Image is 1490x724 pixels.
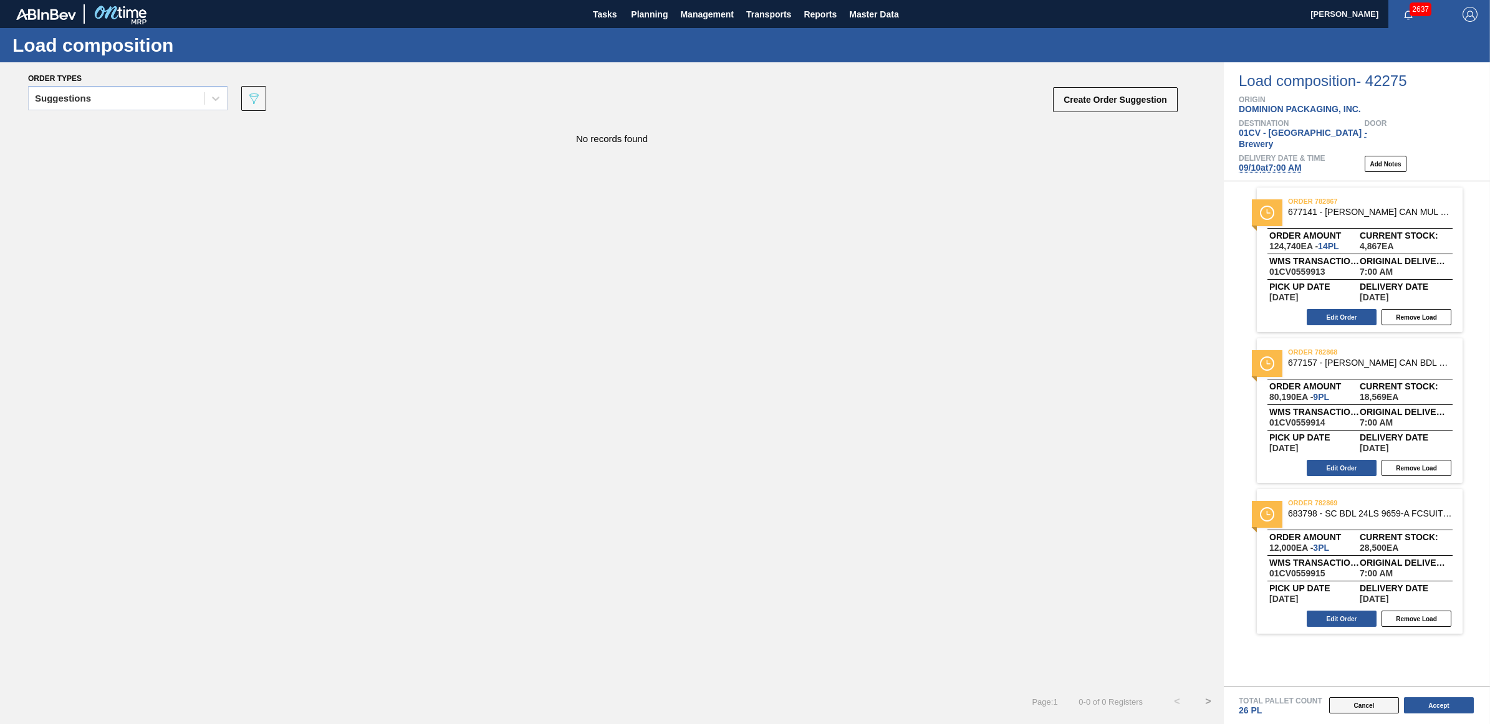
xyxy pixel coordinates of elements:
[1307,309,1377,325] button: Edit Order
[1360,383,1450,390] span: Current Stock:
[1161,686,1193,717] button: <
[1269,393,1329,401] span: 80,190EA-9PL
[1193,686,1224,717] button: >
[1269,533,1360,541] span: Order amount
[1360,408,1450,416] span: Original delivery time
[631,7,668,22] span: Planning
[1053,87,1178,112] button: Create Order Suggestion
[1224,483,1490,634] span: statusorder 782869683798 - SC BDL 24LS 9659-A FCSUITCS 7.5 OZ SLEEKOrder amount12,000EA -3PLCurre...
[680,7,734,22] span: Management
[1224,332,1490,483] span: statusorder 782868677157 - [PERSON_NAME] CAN BDL 7.5 OZ CAN PK 12/7.5 SLEEKOrder amount80,190EA -...
[1260,356,1274,371] img: status
[1269,584,1360,592] span: Pick up Date
[1307,460,1377,476] button: Edit Order
[1239,96,1490,103] span: Origin
[1269,242,1339,250] span: 124,740EA-14PL
[1410,2,1431,16] span: 2637
[1288,358,1453,368] span: 677157 - CARR CAN BDL 7.5 OZ CAN PK 12/7.5 SLEEK
[1239,104,1361,114] span: DOMINION PACKAGING, INC.
[1463,7,1478,22] img: Logout
[1288,346,1463,358] span: order 782868
[1382,611,1451,627] button: Remove Load
[1360,242,1394,250] span: ,4,867,EA
[1360,418,1393,427] span: 7:00 AM
[1404,697,1474,713] button: Accept
[1260,507,1274,522] img: status
[1239,74,1490,88] span: Load composition - 42275
[1307,611,1377,627] button: Edit Order
[1239,128,1362,149] span: 01CV - [GEOGRAPHIC_DATA] Brewery
[12,38,234,52] h1: Load composition
[1388,6,1428,23] button: Notifications
[1239,120,1365,127] span: Destination
[1365,128,1368,138] span: -
[1360,257,1450,265] span: Original delivery time
[1313,392,1329,402] span: 9,PL
[1269,434,1360,441] span: Pick up Date
[1269,444,1298,452] span: ,09/09/2025
[1269,232,1360,239] span: Order amount
[1360,283,1450,290] span: Delivery Date
[16,9,76,20] img: TNhmsLtSVTkK8tSr43FrP2fwEKptu5GPRR3wAAAABJRU5ErkJggg==
[591,7,618,22] span: Tasks
[1239,163,1302,173] span: 09/10 at 7:00 AM
[1269,543,1329,552] span: 12,000EA-3PL
[1077,697,1143,707] span: 0 - 0 of 0 Registers
[1360,543,1398,552] span: ,28,500,EA
[1360,559,1450,566] span: Original delivery time
[1288,497,1463,509] span: order 782869
[1318,241,1339,251] span: 14,PL
[1269,283,1360,290] span: Pick up Date
[35,94,91,103] div: Suggestions
[1360,434,1450,441] span: Delivery Date
[1382,460,1451,476] button: Remove Load
[804,7,837,22] span: Reports
[1269,418,1325,427] span: 01CV0559914
[28,74,82,83] span: Order types
[1288,509,1453,518] span: 683798 - SC BDL 24LS 9659-A FCSUITCS 7.5 OZ SLEEK
[1360,584,1450,592] span: Delivery Date
[849,7,898,22] span: Master Data
[1269,293,1298,302] span: ,09/09/2025
[1313,543,1329,553] span: 3,PL
[1288,207,1453,217] span: 677141 - CARR CAN MUL 7.5 OZ CAN PK 12/7.5 SLEEK
[1239,155,1325,162] span: Delivery Date & Time
[1224,181,1490,332] span: statusorder 782867677141 - [PERSON_NAME] CAN MUL 7.5 OZ CAN PK 12/7.5 SLEEKOrder amount124,740EA ...
[1360,594,1388,603] span: ,09/10/2025,
[1329,697,1399,713] button: Cancel
[1269,569,1325,578] span: 01CV0559915
[1269,257,1360,265] span: WMS Transaction ID
[1360,232,1450,239] span: Current Stock:
[1288,195,1463,207] span: order 782867
[1360,569,1393,578] span: 7:00 AM
[1360,444,1388,452] span: ,09/10/2025,
[1260,206,1274,220] img: status
[1269,408,1360,416] span: WMS Transaction ID
[1032,697,1057,707] span: Page : 1
[746,7,791,22] span: Transports
[1365,156,1406,172] button: Add Notes
[1382,309,1451,325] button: Remove Load
[1269,267,1325,276] span: 01CV0559913
[1269,383,1360,390] span: Order amount
[1360,267,1393,276] span: 7:00 AM
[1360,533,1450,541] span: Current Stock:
[1269,559,1360,566] span: WMS Transaction ID
[1360,393,1398,401] span: ,18,569,EA
[1360,293,1388,302] span: ,09/10/2025,
[1269,594,1298,603] span: ,09/09/2025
